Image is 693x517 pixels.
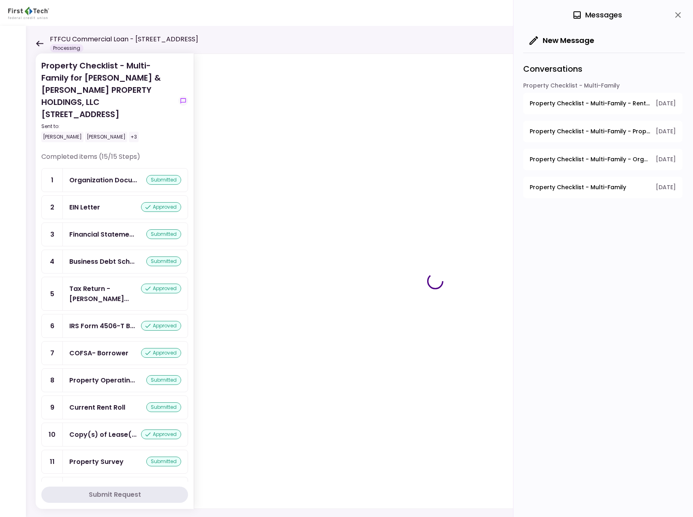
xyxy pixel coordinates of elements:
[89,490,141,500] div: Submit Request
[41,168,188,192] a: 1Organization Documents for Borrowing Entitysubmitted
[41,152,188,168] div: Completed items (15/15 Steps)
[523,30,601,51] button: New Message
[41,222,188,246] a: 3Financial Statement - Borrowersubmitted
[42,477,63,500] div: 12
[42,450,63,473] div: 11
[69,348,128,358] div: COFSA- Borrower
[42,342,63,365] div: 7
[69,202,100,212] div: EIN Letter
[146,402,181,412] div: submitted
[69,229,134,239] div: Financial Statement - Borrower
[656,99,676,108] span: [DATE]
[523,121,682,142] button: open-conversation
[42,223,63,246] div: 3
[141,321,181,331] div: approved
[146,175,181,185] div: submitted
[41,60,175,142] div: Property Checklist - Multi-Family for [PERSON_NAME] & [PERSON_NAME] PROPERTY HOLDINGS, LLC [STREE...
[69,429,137,440] div: Copy(s) of Lease(s) and Amendment(s)
[178,96,188,106] button: show-messages
[8,7,49,19] img: Partner icon
[42,396,63,419] div: 9
[523,149,682,170] button: open-conversation
[656,155,676,164] span: [DATE]
[523,53,685,81] div: Conversations
[129,132,139,142] div: +3
[146,457,181,466] div: submitted
[69,375,135,385] div: Property Operating Statements
[530,127,650,136] span: Property Checklist - Multi-Family - Property Operating Statements
[141,348,181,358] div: approved
[42,314,63,338] div: 6
[530,155,650,164] span: Property Checklist - Multi-Family - Organization Documents for Borrowing Entity
[50,44,83,52] div: Processing
[41,123,175,130] div: Sent to:
[41,132,83,142] div: [PERSON_NAME]
[50,34,198,44] h1: FTFCU Commercial Loan - [STREET_ADDRESS]
[41,368,188,392] a: 8Property Operating Statementssubmitted
[141,284,181,293] div: approved
[572,9,622,21] div: Messages
[141,429,181,439] div: approved
[146,256,181,266] div: submitted
[146,229,181,239] div: submitted
[69,256,135,267] div: Business Debt Schedule
[69,457,124,467] div: Property Survey
[523,93,682,114] button: open-conversation
[523,177,682,198] button: open-conversation
[42,169,63,192] div: 1
[69,402,125,412] div: Current Rent Roll
[69,284,141,304] div: Tax Return - Borrower
[41,487,188,503] button: Submit Request
[656,183,676,192] span: [DATE]
[41,395,188,419] a: 9Current Rent Rollsubmitted
[42,196,63,219] div: 2
[41,341,188,365] a: 7COFSA- Borrowerapproved
[41,250,188,273] a: 4Business Debt Schedulesubmitted
[41,277,188,311] a: 5Tax Return - Borrowerapproved
[42,277,63,310] div: 5
[41,477,188,501] a: 12Prior Environmental Phase I and/or Phase IIwaived
[530,99,650,108] span: Property Checklist - Multi-Family - Rent Roll and Past Due Affidavit
[523,81,682,93] div: Property Checklist - Multi-Family
[141,202,181,212] div: approved
[85,132,127,142] div: [PERSON_NAME]
[42,250,63,273] div: 4
[69,321,135,331] div: IRS Form 4506-T Borrower
[41,195,188,219] a: 2EIN Letterapproved
[41,314,188,338] a: 6IRS Form 4506-T Borrowerapproved
[42,369,63,392] div: 8
[69,175,137,185] div: Organization Documents for Borrowing Entity
[41,450,188,474] a: 11Property Surveysubmitted
[41,423,188,446] a: 10Copy(s) of Lease(s) and Amendment(s)approved
[656,127,676,136] span: [DATE]
[42,423,63,446] div: 10
[146,375,181,385] div: submitted
[671,8,685,22] button: close
[530,183,626,192] span: Property Checklist - Multi-Family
